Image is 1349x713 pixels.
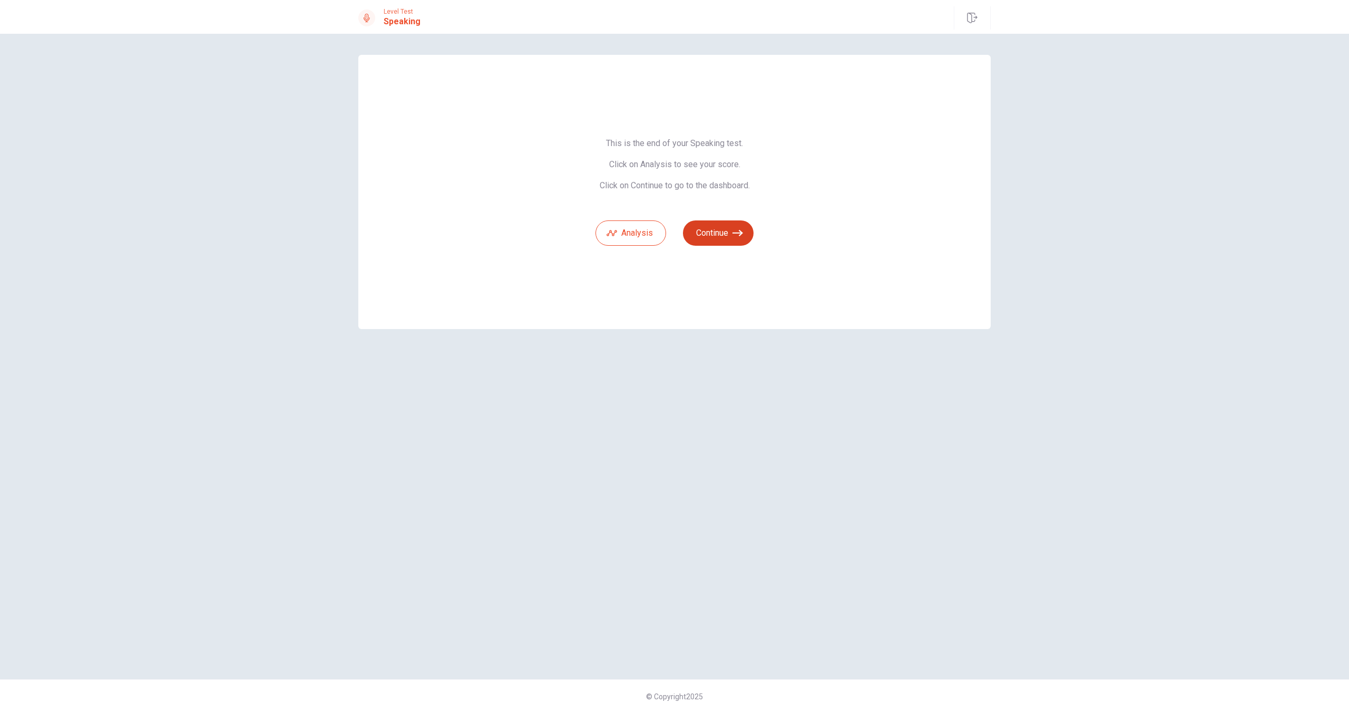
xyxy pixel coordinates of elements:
button: Analysis [595,220,666,246]
button: Continue [683,220,754,246]
span: This is the end of your Speaking test. Click on Analysis to see your score. Click on Continue to ... [595,138,754,191]
span: Level Test [384,8,421,15]
span: © Copyright 2025 [646,692,703,701]
h1: Speaking [384,15,421,28]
